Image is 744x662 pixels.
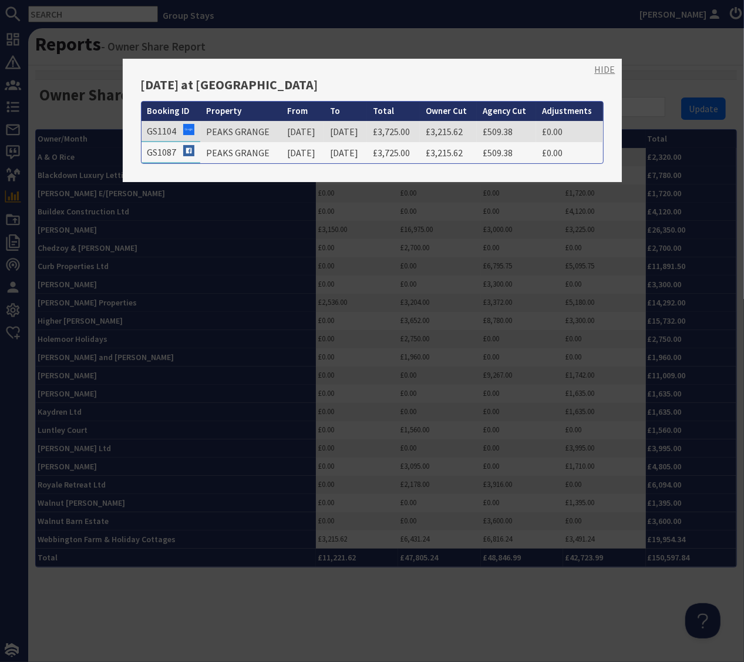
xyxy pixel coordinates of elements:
th: Agency Cut [477,102,536,121]
a: [DATE] [330,147,358,159]
a: £0.00 [542,126,563,137]
a: GS1104 [147,125,177,137]
a: PEAKS GRANGE [206,147,270,159]
th: Property [200,102,281,121]
a: £3,725.00 [373,126,410,137]
a: PEAKS GRANGE [206,126,270,137]
a: [DATE] [330,126,358,137]
a: [DATE] [287,147,315,159]
th: Adjustments [536,102,602,121]
a: £509.38 [483,147,513,159]
h3: [DATE] at [GEOGRAPHIC_DATA] [141,77,604,92]
a: £3,215.62 [426,126,463,137]
a: £3,725.00 [373,147,410,159]
th: Total [367,102,419,121]
th: Booking ID [142,102,200,121]
img: Referer: Facebook [183,145,194,156]
th: From [281,102,324,121]
img: Referer: Google [183,124,194,135]
a: £0.00 [542,147,563,159]
th: To [324,102,367,121]
a: [DATE] [287,126,315,137]
a: HIDE [595,62,615,76]
a: GS1087 [147,146,177,158]
a: £3,215.62 [426,147,463,159]
a: £509.38 [483,126,513,137]
th: Owner Cut [420,102,477,121]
